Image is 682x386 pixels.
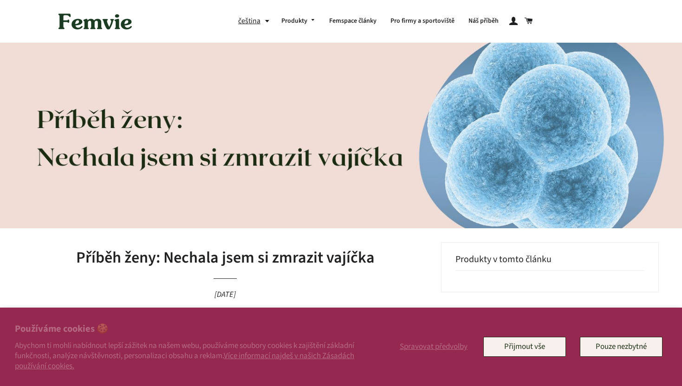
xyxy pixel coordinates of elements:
[238,15,274,27] button: čeština
[274,9,323,33] a: Produkty
[580,337,663,356] button: Pouze nezbytné
[455,254,644,271] h3: Produkty v tomto článku
[400,341,468,352] span: Spravovat předvolby
[15,350,354,372] a: Více informací najdeš v našich Zásadách používání cookies.
[483,337,566,356] button: Přijmout vše
[15,341,365,371] p: Abychom ti mohli nabídnout lepší zážitek na našem webu, používáme soubory cookies k zajištění zák...
[322,9,383,33] a: Femspace články
[461,9,506,33] a: Náš příběh
[383,9,461,33] a: Pro firmy a sportoviště
[15,322,365,336] h2: Používáme cookies 🍪
[214,289,236,300] time: [DATE]
[398,337,469,356] button: Spravovat předvolby
[53,7,137,36] img: Femvie
[23,247,427,269] h1: Příběh ženy: Nechala jsem si zmrazit vajíčka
